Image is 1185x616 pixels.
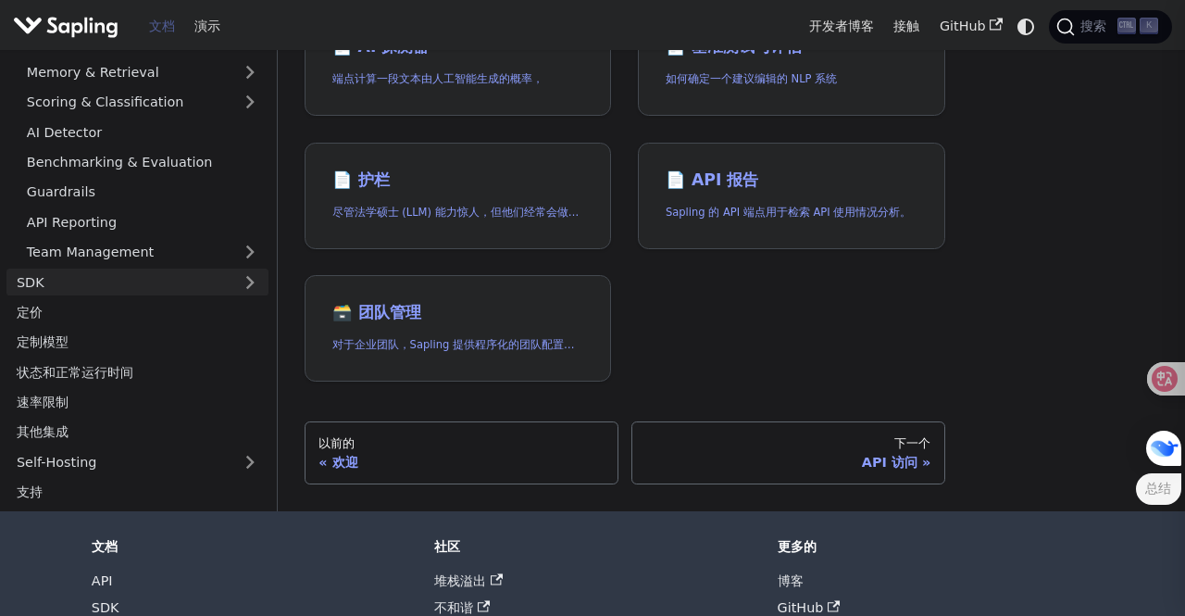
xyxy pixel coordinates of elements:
[17,395,69,409] font: 速率限制
[940,19,986,33] font: GitHub
[894,436,930,450] font: 下一个
[434,539,460,554] font: 社区
[13,13,125,40] a: Sapling.ai
[666,170,686,189] font: 📄️
[305,275,612,382] a: 🗃️ 团队管理对于企业团队，Sapling 提供程序化的团队配置和管理。
[17,484,43,499] font: 支持
[194,19,220,33] font: 演示
[6,358,268,385] a: 状态和正常运行时间
[332,170,584,191] h2: 护栏
[332,204,584,221] p: 尽管法学硕士 (LLM) 能力惊人，但他们经常会做出一些不理想的行为
[305,421,618,484] a: 以前的欢迎
[6,269,231,295] a: SDK
[6,299,268,326] a: 定价
[332,303,353,321] font: 🗃️
[305,421,945,484] nav: 文档页面
[638,10,945,117] a: 📄️ 基准测试与评估如何确定一个建议编辑的 NLP 系统
[358,170,390,189] font: 护栏
[809,19,874,33] font: 开发者博客
[332,336,584,354] p: 对于企业团队，Sapling 提供程序化的团队配置和管理。
[332,70,584,88] p: 端点计算一段文本由人工智能生成的概率，
[434,600,473,615] font: 不和谐
[17,149,268,176] a: Benchmarking & Evaluation
[318,436,355,450] font: 以前的
[434,600,490,615] a: 不和谐
[17,59,268,86] a: Memory & Retrieval
[434,573,486,588] font: 堆栈溢出
[92,573,113,588] a: API
[17,334,69,349] font: 定制模型
[778,600,824,615] font: GitHub
[778,539,817,554] font: 更多的
[6,329,268,356] a: 定制模型
[434,573,503,588] a: 堆栈溢出
[332,303,584,323] h2: 团队管理
[1012,13,1039,40] button: 在暗模式和亮模式之间切换（当前为系统模式）
[1080,19,1106,33] font: 搜索
[666,204,917,221] p: Sapling 的 API 端点用于检索 API 使用情况分析。
[666,72,837,85] font: 如何确定一个建议编辑的 NLP 系统
[92,539,118,554] font: 文档
[631,421,945,484] a: 下一个API 访问
[17,179,268,206] a: Guardrails
[1140,18,1158,34] kbd: K
[6,389,268,416] a: 速率限制
[6,479,268,506] a: 支持
[17,425,69,440] font: 其他集成
[17,275,44,290] font: SDK
[778,600,841,615] a: GitHub
[6,449,268,476] a: Self-Hosting
[17,89,268,116] a: Scoring & Classification
[6,419,268,446] a: 其他集成
[332,72,543,85] font: 端点计算一段文本由人工智能生成的概率，
[332,170,353,189] font: 📄️
[862,455,917,470] font: API 访问
[929,12,1012,41] a: GitHub
[17,365,133,380] font: 状态和正常运行时间
[893,19,919,33] font: 接触
[332,455,358,470] font: 欢迎
[666,170,917,191] h2: API 报告
[184,12,231,41] a: 演示
[149,19,175,33] font: 文档
[17,209,268,236] a: API Reporting
[305,143,612,249] a: 📄️ 护栏尽管法学硕士 (LLM) 能力惊人，但他们经常会做出一些不理想的行为
[883,12,929,41] a: 接触
[358,303,421,321] font: 团队管理
[139,12,185,41] a: 文档
[692,170,758,189] font: API 报告
[666,70,917,88] p: 如何确定一个建议编辑的 NLP 系统
[17,119,268,145] a: AI Detector
[799,12,884,41] a: 开发者博客
[13,13,118,40] img: Sapling.ai
[17,239,268,266] a: Team Management
[332,206,668,219] font: 尽管法学硕士 (LLM) 能力惊人，但他们经常会做出一些不理想的行为
[17,305,43,320] font: 定价
[778,573,804,588] a: 博客
[231,269,268,295] button: 展开侧边栏类别“SDK”
[332,338,608,351] font: 对于企业团队，Sapling 提供程序化的团队配置和管理。
[305,10,612,117] a: 📄️ AI 探测器端点计算一段文本由人工智能生成的概率，
[92,600,119,615] a: SDK
[1049,10,1172,44] button: 搜索 (Command+K)
[666,206,911,219] font: Sapling 的 API 端点用于检索 API 使用情况分析。
[638,143,945,249] a: 📄️ API 报告Sapling 的 API 端点用于检索 API 使用情况分析。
